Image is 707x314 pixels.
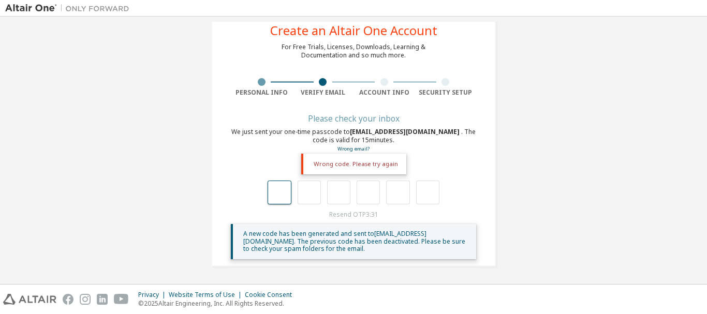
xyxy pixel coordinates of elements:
[353,88,415,97] div: Account Info
[80,294,91,305] img: instagram.svg
[3,294,56,305] img: altair_logo.svg
[245,291,298,299] div: Cookie Consent
[138,291,169,299] div: Privacy
[63,294,73,305] img: facebook.svg
[231,128,476,153] div: We just sent your one-time passcode to . The code is valid for 15 minutes.
[169,291,245,299] div: Website Terms of Use
[292,88,354,97] div: Verify Email
[231,88,292,97] div: Personal Info
[231,115,476,122] div: Please check your inbox
[243,229,465,253] span: A new code has been generated and sent to [EMAIL_ADDRESS][DOMAIN_NAME] . The previous code has be...
[301,154,406,174] div: Wrong code. Please try again
[270,24,437,37] div: Create an Altair One Account
[282,43,425,59] div: For Free Trials, Licenses, Downloads, Learning & Documentation and so much more.
[350,127,461,136] span: [EMAIL_ADDRESS][DOMAIN_NAME]
[97,294,108,305] img: linkedin.svg
[138,299,298,308] p: © 2025 Altair Engineering, Inc. All Rights Reserved.
[415,88,477,97] div: Security Setup
[5,3,135,13] img: Altair One
[114,294,129,305] img: youtube.svg
[337,145,370,152] a: Go back to the registration form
